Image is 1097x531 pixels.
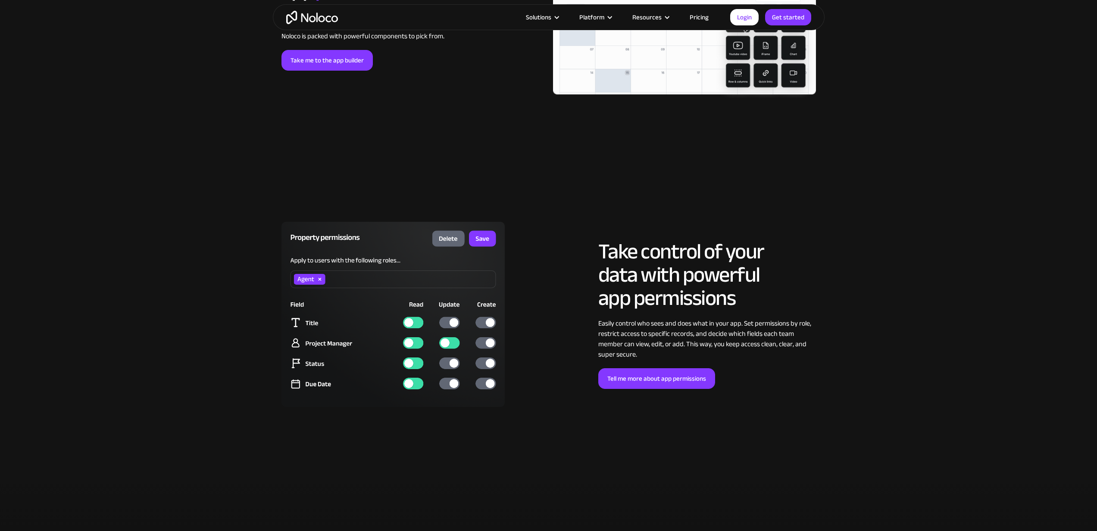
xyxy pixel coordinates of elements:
[598,368,715,389] a: Tell me more about app permissions
[679,12,719,23] a: Pricing
[526,12,551,23] div: Solutions
[281,50,373,71] a: Take me to the app builder
[579,12,604,23] div: Platform
[730,9,759,25] a: Login
[598,318,816,360] div: Easily control who sees and does what in your app. Set permissions by role, restrict access to sp...
[598,240,816,310] h2: Take control of your data with powerful app permissions
[569,12,622,23] div: Platform
[765,9,811,25] a: Get started
[281,10,499,41] div: Your business is unique—and your app should be, too. From lists, tables, forms, and calendars to ...
[622,12,679,23] div: Resources
[632,12,662,23] div: Resources
[515,12,569,23] div: Solutions
[286,11,338,24] a: home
